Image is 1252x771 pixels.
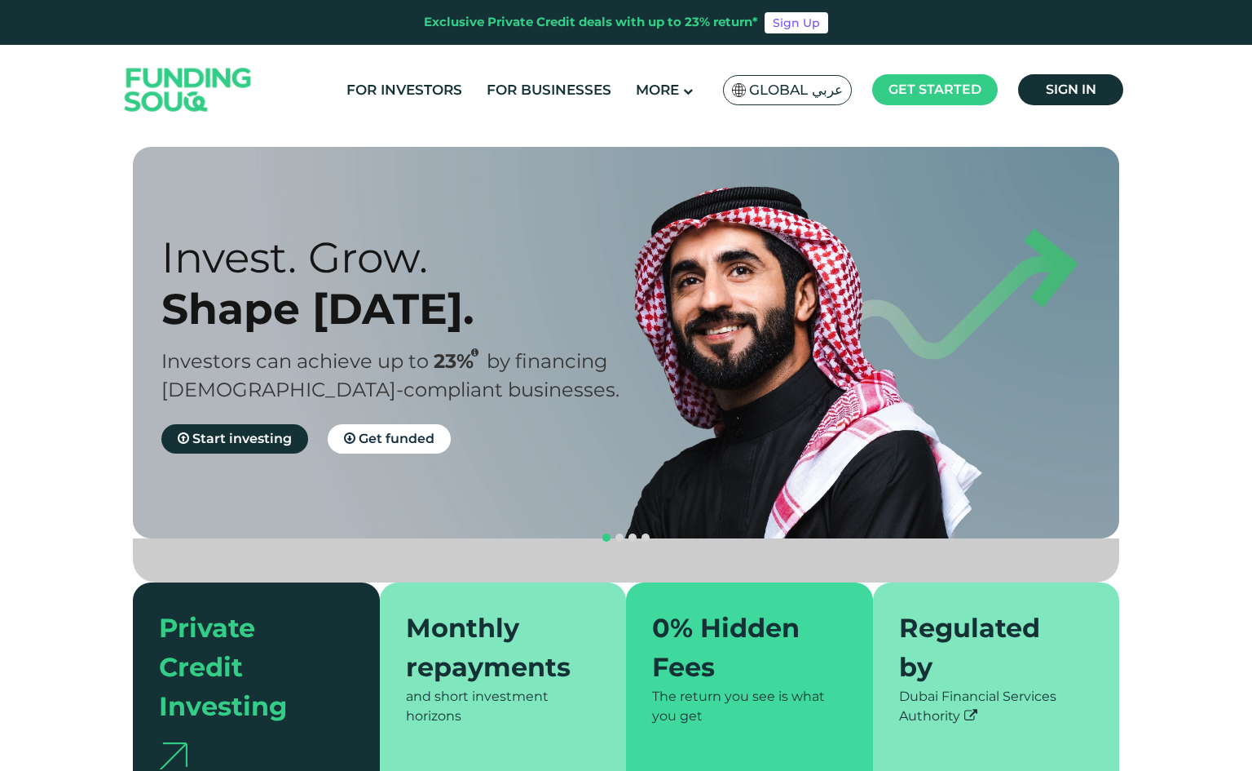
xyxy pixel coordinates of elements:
button: navigation [600,531,613,544]
span: Get funded [359,431,434,446]
span: Sign in [1046,82,1096,97]
a: Get funded [328,424,451,454]
span: Start investing [192,431,292,446]
div: Invest. Grow. [161,232,655,283]
img: arrow [159,742,187,769]
div: Dubai Financial Services Authority [899,687,1094,726]
a: For Investors [342,77,466,104]
span: 23% [434,349,487,373]
span: Global عربي [749,81,843,100]
div: and short investment horizons [406,687,601,726]
img: Logo [108,49,268,131]
a: Sign in [1018,74,1123,105]
a: Sign Up [765,12,828,33]
button: navigation [613,531,626,544]
i: 23% IRR (expected) ~ 15% Net yield (expected) [471,348,478,357]
a: Start investing [161,424,308,454]
a: For Businesses [483,77,615,104]
div: Monthly repayments [406,609,581,687]
button: navigation [626,531,639,544]
div: Regulated by [899,609,1074,687]
span: Get started [888,82,981,97]
div: Private Credit Investing [159,609,334,726]
div: Shape [DATE]. [161,283,655,335]
div: Exclusive Private Credit deals with up to 23% return* [424,13,758,32]
img: SA Flag [732,83,747,97]
div: The return you see is what you get [652,687,847,726]
button: navigation [639,531,652,544]
span: Investors can achieve up to [161,349,429,373]
div: 0% Hidden Fees [652,609,827,687]
span: More [636,82,679,98]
